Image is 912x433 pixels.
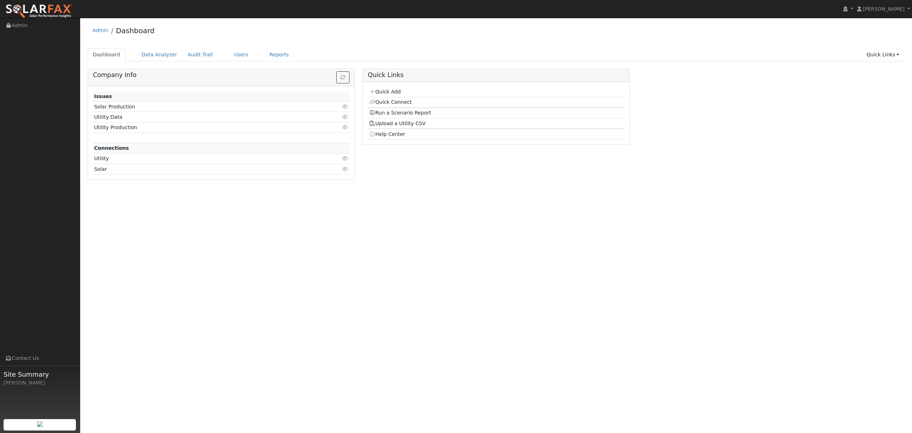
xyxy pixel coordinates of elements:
a: Upload a Utility CSV [369,121,426,126]
img: retrieve [37,421,43,427]
td: Solar [93,164,308,174]
a: Quick Add [369,89,401,95]
img: SolarFax [5,4,72,19]
strong: Connections [94,145,129,151]
a: Run a Scenario Report [369,110,431,116]
td: Solar Production [93,102,308,112]
i: Click to view [342,167,348,172]
a: Quick Connect [369,99,412,105]
a: Users [229,48,254,61]
h5: Quick Links [368,71,624,79]
i: Click to view [342,156,348,161]
a: Admin [93,27,109,33]
a: Data Analyzer [136,48,182,61]
i: Click to view [342,104,348,109]
a: Audit Trail [182,48,218,61]
div: [PERSON_NAME] [4,379,76,387]
i: Click to view [342,114,348,119]
a: Dashboard [88,48,126,61]
h5: Company Info [93,71,349,79]
span: Site Summary [4,370,76,379]
a: Help Center [369,131,405,137]
strong: Issues [94,93,112,99]
td: Utility [93,153,308,164]
a: Dashboard [116,26,155,35]
a: Reports [264,48,294,61]
i: Click to view [342,125,348,130]
td: Utility Production [93,122,308,133]
a: Quick Links [861,48,905,61]
span: [PERSON_NAME] [863,6,905,12]
td: Utility Data [93,112,308,122]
